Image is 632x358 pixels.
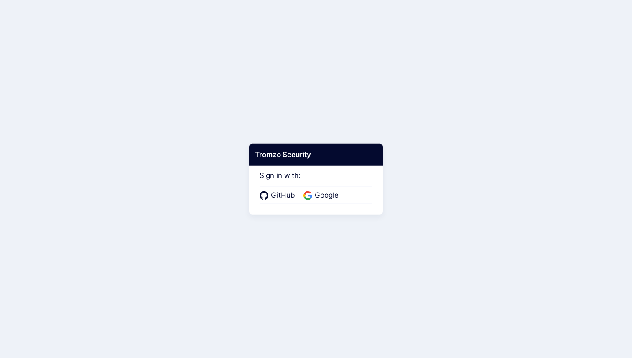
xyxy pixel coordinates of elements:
span: GitHub [268,190,298,201]
a: GitHub [260,190,298,201]
span: Google [312,190,341,201]
div: Tromzo Security [249,143,383,166]
div: Sign in with: [260,160,372,204]
a: Google [303,190,341,201]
